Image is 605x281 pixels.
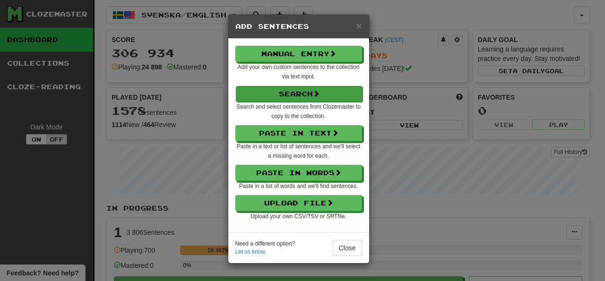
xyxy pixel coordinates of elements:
span: × [356,20,362,31]
button: Upload File [235,195,362,211]
small: Add your own custom sentences to the collection via text input. [238,64,360,80]
button: Close [333,240,362,256]
button: Close [356,21,362,31]
small: Upload your own CSV/TSV or SRT file. [251,213,346,220]
button: Search [236,86,363,102]
button: Manual Entry [235,46,362,62]
small: Paste in a list of words and we'll find sentences. [239,183,358,189]
button: Paste in Text [235,125,362,141]
small: Paste in a text or list of sentences and we'll select a missing word for each. [237,143,360,159]
small: Search and select sentences from Clozemaster to copy to the collection. [236,103,361,119]
button: Paste in Words [235,165,362,181]
a: Let us know [235,248,265,255]
small: Need a different option? . [235,240,295,256]
h5: Add Sentences [235,22,362,31]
